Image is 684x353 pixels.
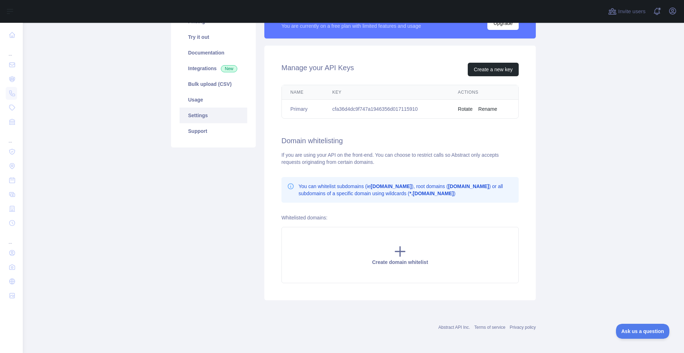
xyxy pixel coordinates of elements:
[618,7,646,16] span: Invite users
[221,65,237,72] span: New
[510,325,536,330] a: Privacy policy
[6,130,17,144] div: ...
[607,6,647,17] button: Invite users
[409,191,454,196] b: *.[DOMAIN_NAME]
[439,325,470,330] a: Abstract API Inc.
[372,259,428,265] span: Create domain whitelist
[281,215,327,220] label: Whitelisted domains:
[281,22,421,30] div: You are currently on a free plan with limited features and usage
[449,85,518,100] th: Actions
[281,63,354,76] h2: Manage your API Keys
[281,151,519,166] div: If you are using your API on the front-end. You can choose to restrict calls so Abstract only acc...
[324,85,449,100] th: Key
[180,123,247,139] a: Support
[324,100,449,119] td: cfa36d4dc9f747a1946356d017115910
[180,61,247,76] a: Integrations New
[180,92,247,108] a: Usage
[6,43,17,57] div: ...
[458,105,472,113] button: Rotate
[281,136,519,146] h2: Domain whitelisting
[180,76,247,92] a: Bulk upload (CSV)
[6,231,17,245] div: ...
[474,325,505,330] a: Terms of service
[616,324,670,339] iframe: Toggle Customer Support
[487,16,519,30] button: Upgrade
[282,100,324,119] td: Primary
[180,45,247,61] a: Documentation
[180,108,247,123] a: Settings
[448,183,489,189] b: [DOMAIN_NAME]
[299,183,513,197] p: You can whitelist subdomains (ie ), root domains ( ) or all subdomains of a specific domain using...
[371,183,412,189] b: [DOMAIN_NAME]
[180,29,247,45] a: Try it out
[282,85,324,100] th: Name
[478,105,497,113] button: Rename
[468,63,519,76] button: Create a new key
